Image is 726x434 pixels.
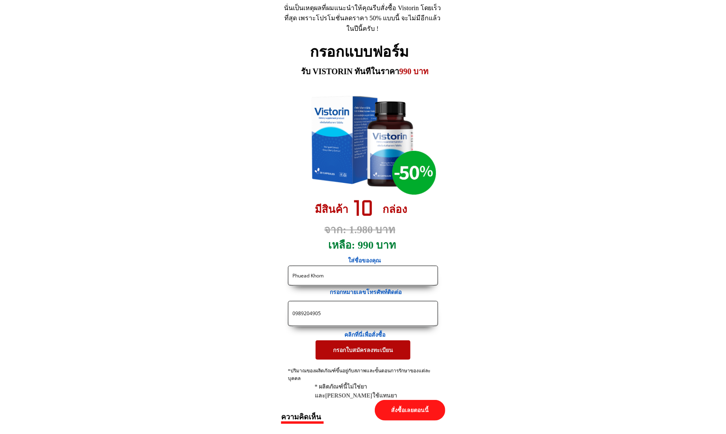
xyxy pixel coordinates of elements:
span: 990 บาท [400,67,429,76]
h3: คลิกที่นี่เพื่อสั่งซื้อ [345,331,393,339]
h3: จาก: 1.980 บาท [324,221,413,238]
div: *ปริมาณของผลิตภัณฑ์ขึ้นอยู่กับสภาพและขั้นตอนการรักษาของแต่ละบุคคล [288,367,438,391]
h3: ความคิดเห็น [281,411,362,423]
input: ชื่อ-นามสกุล [290,266,436,285]
h3: เหลือ: 990 บาท [328,237,401,254]
h2: กรอกแบบฟอร์ม [310,41,416,64]
p: สั่งซื้อเลยตอนนี้ [375,400,445,421]
div: นั่นเป็นเหตุผลที่ผมแนะนำให้คุณรีบสั่งซื้อ Vistorin โดยเร็วที่สุด เพราะโปรโมชั่นลดราคา 50% แบบนี้ ... [284,3,441,34]
div: * ผลิตภัณฑ์นี้ไม่ใช่ยาและ[PERSON_NAME]ใช้แทนยา [315,382,423,401]
p: กรอกใบสมัครลงทะเบียน [316,340,410,360]
h3: กรอกหมายเลขโทรศัพท์ติดต่อ [330,288,410,297]
span: ใส่ชื่อของคุณ [348,258,381,264]
h3: มีสินค้า กล่อง [315,201,417,218]
h3: รับ VISTORIN ทันทีในราคา [301,65,431,78]
input: เบอร์โทรศัพท์ [290,301,436,326]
